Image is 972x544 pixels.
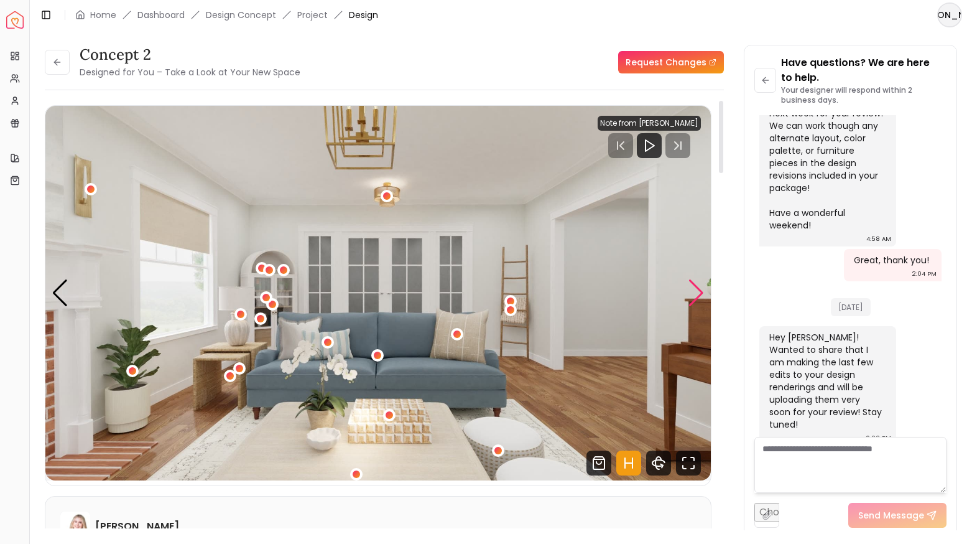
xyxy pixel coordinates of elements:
div: Next slide [688,279,705,307]
img: Spacejoy Logo [6,11,24,29]
h6: [PERSON_NAME] [95,519,179,534]
a: Spacejoy [6,11,24,29]
svg: Hotspots Toggle [616,451,641,476]
svg: Fullscreen [676,451,701,476]
p: Your designer will respond within 2 business days. [781,85,947,105]
small: Designed for You – Take a Look at Your New Space [80,66,300,78]
a: Project [297,9,328,21]
span: [PERSON_NAME] [938,4,961,26]
div: Previous slide [52,279,68,307]
button: [PERSON_NAME] [937,2,962,27]
div: Hi [PERSON_NAME]! [PERSON_NAME] here, I'm excited to be working together on your space! I am aimi... [769,20,884,232]
svg: Shop Products from this design [586,451,611,476]
span: [DATE] [831,298,871,316]
img: Hannah James [60,512,90,542]
a: Request Changes [618,51,724,73]
div: Great, thank you! [854,254,929,266]
p: Have questions? We are here to help. [781,55,947,85]
div: Note from [PERSON_NAME] [598,116,701,131]
div: Hey [PERSON_NAME]! Wanted to share that I am making the last few edits to your design renderings ... [769,331,884,431]
div: 4:58 AM [866,233,891,245]
div: 3 / 5 [45,106,711,481]
img: Design Render 3 [45,106,711,481]
div: Carousel [45,106,711,481]
span: Design [349,9,378,21]
li: Design Concept [206,9,276,21]
svg: Play [642,138,657,153]
div: 2:04 PM [912,268,937,280]
a: Home [90,9,116,21]
h3: concept 2 [80,45,300,65]
a: Dashboard [137,9,185,21]
nav: breadcrumb [75,9,378,21]
div: 6:00 PM [866,432,891,444]
svg: 360 View [646,451,671,476]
